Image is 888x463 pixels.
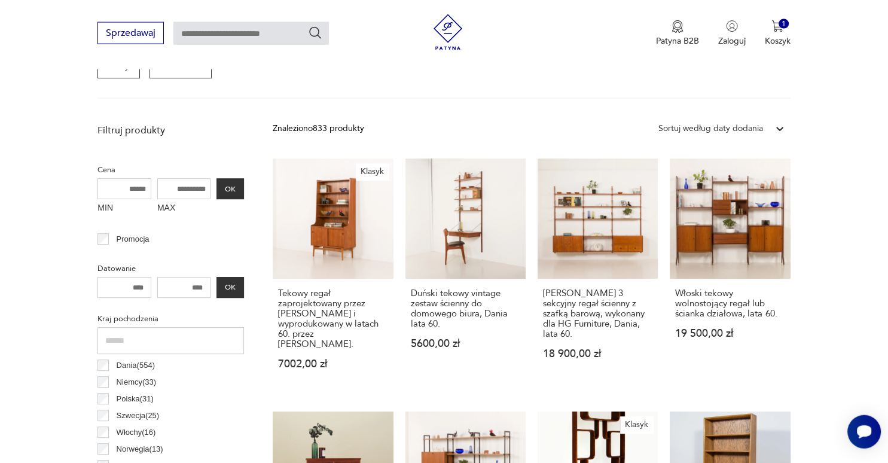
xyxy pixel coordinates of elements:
a: Duński tekowy vintage zestaw ścienny do domowego biura, Dania lata 60.Duński tekowy vintage zesta... [405,159,526,392]
a: KlasykTekowy regał zaprojektowany przez Johannesa Sortha i wyprodukowany w latach 60. przez Nexo ... [273,159,393,392]
p: Niemcy ( 33 ) [117,376,157,389]
h3: [PERSON_NAME] 3 sekcyjny regał ścienny z szafką barową, wykonany dla HG Furniture, Dania, lata 60. [543,288,652,339]
button: OK [216,178,244,199]
img: Patyna - sklep z meblami i dekoracjami vintage [430,14,466,50]
p: Dania ( 554 ) [117,359,155,372]
label: MAX [157,199,211,218]
button: Patyna B2B [656,20,699,47]
p: Włochy ( 16 ) [117,426,156,439]
p: Szwecja ( 25 ) [117,409,160,422]
a: Sprzedawaj [97,30,164,38]
p: Polska ( 31 ) [117,392,154,406]
button: Zaloguj [718,20,746,47]
p: 5600,00 zł [411,339,520,349]
a: Ikona medaluPatyna B2B [656,20,699,47]
button: OK [216,277,244,298]
h3: Włoski tekowy wolnostojący regał lub ścianka działowa, lata 60. [675,288,785,319]
p: Patyna B2B [656,35,699,47]
p: Promocja [117,233,149,246]
iframe: Smartsupp widget button [847,415,881,449]
p: Kraj pochodzenia [97,312,244,325]
h3: Tekowy regał zaprojektowany przez [PERSON_NAME] i wyprodukowany w latach 60. przez [PERSON_NAME]. [278,288,387,349]
button: 1Koszyk [765,20,791,47]
p: Koszyk [765,35,791,47]
button: Sprzedawaj [97,22,164,44]
p: Norwegia ( 13 ) [117,443,163,456]
img: Ikona medalu [672,20,683,33]
p: 18 900,00 zł [543,349,652,359]
h3: Duński tekowy vintage zestaw ścienny do domowego biura, Dania lata 60. [411,288,520,329]
p: Datowanie [97,262,244,275]
label: MIN [97,199,151,218]
div: Sortuj według daty dodania [658,122,763,135]
button: Szukaj [308,26,322,40]
div: 1 [779,19,789,29]
p: Zaloguj [718,35,746,47]
img: Ikonka użytkownika [726,20,738,32]
p: Cena [97,163,244,176]
a: Hansen&Guldborg 3 sekcyjny regał ścienny z szafką barową, wykonany dla HG Furniture, Dania, lata ... [538,159,658,392]
p: 19 500,00 zł [675,328,785,339]
div: Znaleziono 833 produkty [273,122,364,135]
img: Ikona koszyka [771,20,783,32]
p: Filtruj produkty [97,124,244,137]
a: Włoski tekowy wolnostojący regał lub ścianka działowa, lata 60.Włoski tekowy wolnostojący regał l... [670,159,790,392]
p: 7002,00 zł [278,359,387,369]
